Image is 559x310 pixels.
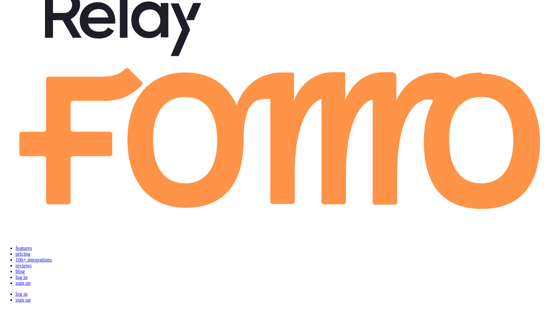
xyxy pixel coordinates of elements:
a: blog [16,269,25,274]
a: 106+ integrations [16,257,52,262]
a: log in [16,274,27,280]
a: features [16,245,32,251]
a: log in [16,291,27,297]
a: pricing [16,251,30,257]
a: sign up [16,280,31,286]
a: sign up [16,297,31,303]
a: reviews [16,263,32,268]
